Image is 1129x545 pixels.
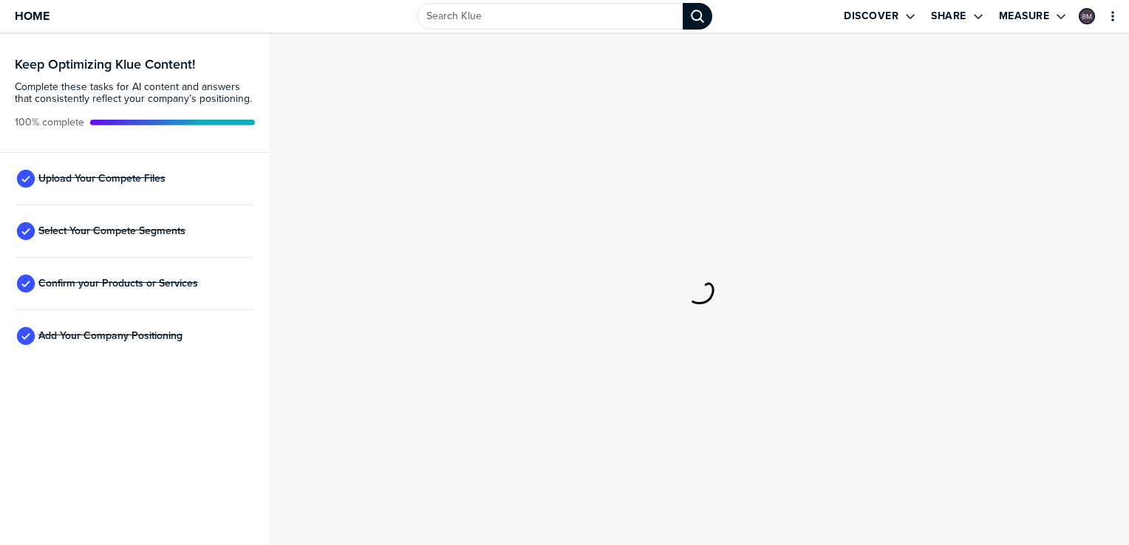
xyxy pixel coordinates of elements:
[15,10,50,22] span: Home
[1080,10,1094,23] img: 773b312f6bb182941ae6a8f00171ac48-sml.png
[15,117,84,128] span: Active
[844,10,898,23] label: Discover
[1077,7,1096,26] a: Edit Profile
[38,278,198,289] span: Confirm your Products or Services
[38,330,183,342] span: Add Your Company Positioning
[417,3,683,30] input: Search Klue
[38,173,166,185] span: Upload Your Compete Files
[683,3,712,30] div: Search Klue
[38,225,185,237] span: Select Your Compete Segments
[15,58,255,71] h3: Keep Optimizing Klue Content!
[15,81,255,105] span: Complete these tasks for AI content and answers that consistently reflect your company’s position...
[931,10,966,23] label: Share
[1079,8,1095,24] div: Barb Mard
[999,10,1050,23] label: Measure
